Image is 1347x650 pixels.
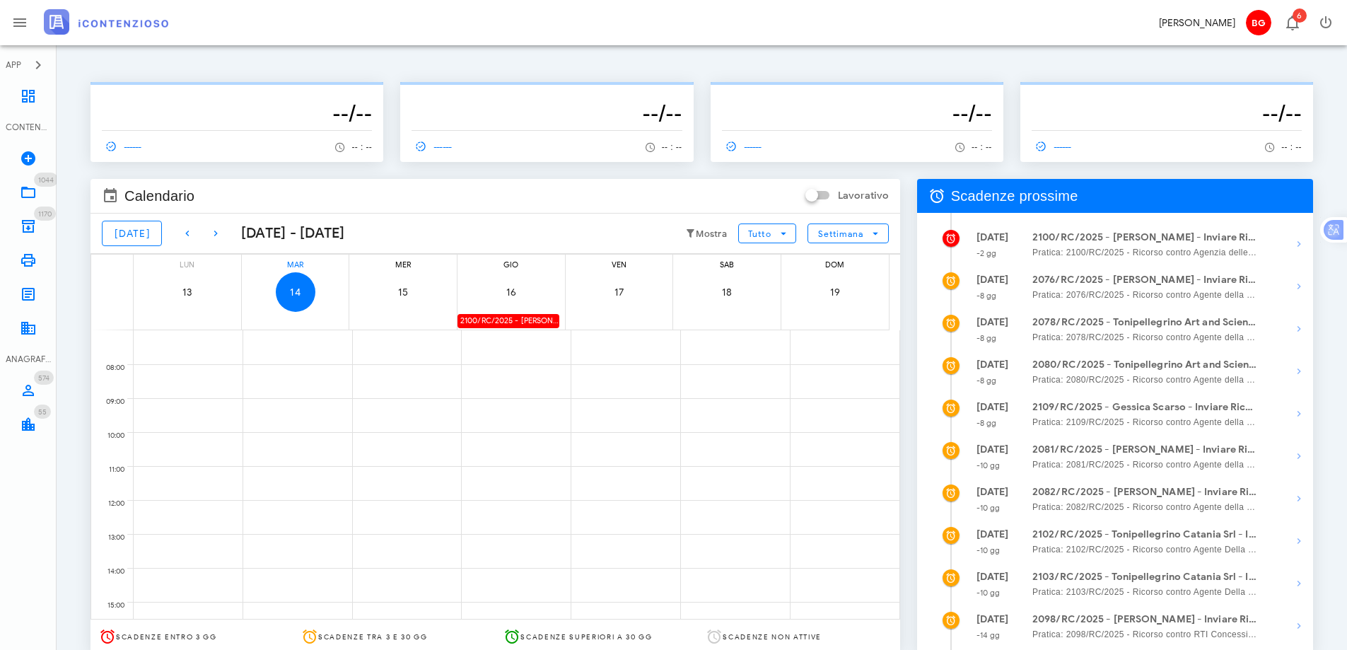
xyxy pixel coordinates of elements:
[91,564,127,579] div: 14:00
[412,88,682,99] p: --------------
[1032,527,1257,542] strong: 2102/RC/2025 - Tonipellegrino Catania Srl - Inviare Ricorso
[696,228,727,240] small: Mostra
[1241,6,1275,40] button: BG
[976,316,1009,328] strong: [DATE]
[976,630,1001,640] small: -14 gg
[114,228,150,240] span: [DATE]
[1285,527,1313,555] button: Mostra dettagli
[1285,569,1313,598] button: Mostra dettagli
[662,142,682,152] span: -- : --
[102,221,162,246] button: [DATE]
[34,405,51,419] span: Distintivo
[168,272,207,312] button: 13
[707,272,747,312] button: 18
[815,286,855,298] span: 19
[1032,585,1257,599] span: Pratica: 2103/RC/2025 - Ricorso contro Agente Della Riscossione - Prov. Di [GEOGRAPHIC_DATA]
[1032,88,1302,99] p: --------------
[976,359,1009,371] strong: [DATE]
[34,207,56,221] span: Distintivo
[1032,140,1073,153] span: ------
[412,137,458,156] a: ------
[318,632,428,642] span: Scadenze tra 3 e 30 gg
[1285,400,1313,428] button: Mostra dettagli
[723,632,822,642] span: Scadenze non attive
[1032,627,1257,642] span: Pratica: 2098/RC/2025 - Ricorso contro RTI Concessionario per la Riscossione Coattiva delle Entrate
[520,632,652,642] span: Scadenze superiori a 30 gg
[976,231,1009,243] strong: [DATE]
[976,443,1009,455] strong: [DATE]
[976,588,1001,598] small: -10 gg
[91,394,127,410] div: 09:00
[6,121,51,134] div: CONTENZIOSO
[91,428,127,443] div: 10:00
[976,401,1009,413] strong: [DATE]
[230,223,345,244] div: [DATE] - [DATE]
[707,286,747,298] span: 18
[838,189,889,203] label: Lavorativo
[1281,142,1302,152] span: -- : --
[457,255,565,272] div: gio
[102,140,143,153] span: ------
[91,462,127,477] div: 11:00
[383,286,423,298] span: 15
[34,173,58,187] span: Distintivo
[600,272,639,312] button: 17
[1032,442,1257,458] strong: 2081/RC/2025 - [PERSON_NAME] - Inviare Ricorso
[1032,612,1257,627] strong: 2098/RC/2025 - [PERSON_NAME] - Inviare Ricorso
[976,333,997,343] small: -8 gg
[722,99,992,127] h3: --/--
[1032,542,1257,557] span: Pratica: 2102/RC/2025 - Ricorso contro Agente Della Riscossione - Prov. Di [GEOGRAPHIC_DATA]
[44,9,168,35] img: logo-text-2x.png
[412,140,453,153] span: ------
[972,142,992,152] span: -- : --
[1293,8,1307,23] span: Distintivo
[1032,500,1257,514] span: Pratica: 2082/RC/2025 - Ricorso contro Agente della Riscossione - prov. di [GEOGRAPHIC_DATA]
[1285,272,1313,301] button: Mostra dettagli
[1159,16,1235,30] div: [PERSON_NAME]
[1285,442,1313,470] button: Mostra dettagli
[976,418,997,428] small: -8 gg
[349,255,457,272] div: mer
[242,255,349,272] div: mar
[168,286,207,298] span: 13
[1285,612,1313,640] button: Mostra dettagli
[276,272,315,312] button: 14
[6,353,51,366] div: ANAGRAFICA
[1032,315,1257,330] strong: 2078/RC/2025 - Tonipellegrino Art and Science for Haird - Inviare Ricorso
[38,373,49,383] span: 574
[116,632,217,642] span: Scadenze entro 3 gg
[1032,99,1302,127] h3: --/--
[673,255,781,272] div: sab
[1285,230,1313,258] button: Mostra dettagli
[91,360,127,376] div: 08:00
[976,460,1001,470] small: -10 gg
[91,598,127,613] div: 15:00
[566,255,673,272] div: ven
[976,545,1001,555] small: -10 gg
[491,286,531,298] span: 16
[1032,357,1257,373] strong: 2080/RC/2025 - Tonipellegrino Art and Science for Haird - Inviare Ricorso
[491,272,531,312] button: 16
[738,224,796,243] button: Tutto
[722,137,769,156] a: ------
[1032,245,1257,260] span: Pratica: 2100/RC/2025 - Ricorso contro Agenzia delle Entrate - Ufficio Territoriale di [GEOGRAPHI...
[1032,288,1257,302] span: Pratica: 2076/RC/2025 - Ricorso contro Agente della Riscossione - prov. di [GEOGRAPHIC_DATA]
[976,503,1001,513] small: -10 gg
[976,248,997,258] small: -2 gg
[722,140,763,153] span: ------
[722,88,992,99] p: --------------
[1275,6,1309,40] button: Distintivo
[124,185,194,207] span: Calendario
[102,137,148,156] a: ------
[91,530,127,545] div: 13:00
[976,486,1009,498] strong: [DATE]
[1285,315,1313,343] button: Mostra dettagli
[976,376,997,385] small: -8 gg
[1285,484,1313,513] button: Mostra dettagli
[412,99,682,127] h3: --/--
[747,228,771,239] span: Tutto
[134,255,241,272] div: lun
[951,185,1078,207] span: Scadenze prossime
[34,371,54,385] span: Distintivo
[457,314,559,327] div: 2100/RC/2025 - [PERSON_NAME] - Inviare Ricorso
